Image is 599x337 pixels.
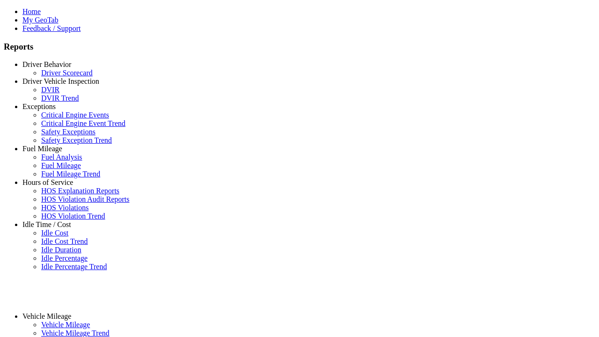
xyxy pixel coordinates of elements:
[41,195,130,203] a: HOS Violation Audit Reports
[41,329,110,337] a: Vehicle Mileage Trend
[41,170,100,178] a: Fuel Mileage Trend
[22,312,71,320] a: Vehicle Mileage
[22,178,73,186] a: Hours of Service
[22,16,58,24] a: My GeoTab
[22,77,99,85] a: Driver Vehicle Inspection
[22,60,71,68] a: Driver Behavior
[41,128,95,136] a: Safety Exceptions
[41,161,81,169] a: Fuel Mileage
[41,246,81,254] a: Idle Duration
[41,187,119,195] a: HOS Explanation Reports
[41,204,88,212] a: HOS Violations
[22,24,80,32] a: Feedback / Support
[41,136,112,144] a: Safety Exception Trend
[41,119,125,127] a: Critical Engine Event Trend
[41,229,68,237] a: Idle Cost
[4,42,595,52] h3: Reports
[22,7,41,15] a: Home
[22,220,71,228] a: Idle Time / Cost
[41,153,82,161] a: Fuel Analysis
[41,94,79,102] a: DVIR Trend
[41,212,105,220] a: HOS Violation Trend
[22,103,56,110] a: Exceptions
[41,111,109,119] a: Critical Engine Events
[41,321,90,329] a: Vehicle Mileage
[41,254,88,262] a: Idle Percentage
[41,69,93,77] a: Driver Scorecard
[22,145,62,153] a: Fuel Mileage
[41,86,59,94] a: DVIR
[41,263,107,271] a: Idle Percentage Trend
[41,237,88,245] a: Idle Cost Trend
